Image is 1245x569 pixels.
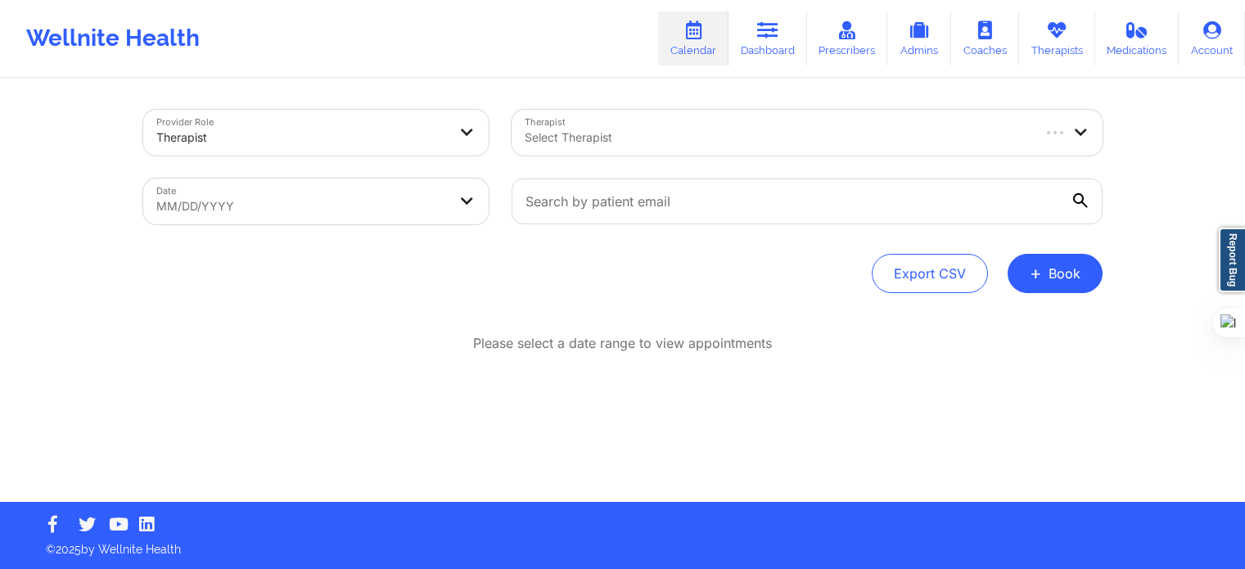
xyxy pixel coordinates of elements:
[34,530,1211,558] p: © 2025 by Wellnite Health
[1095,11,1180,65] a: Medications
[951,11,1019,65] a: Coaches
[1019,11,1095,65] a: Therapists
[156,120,448,156] div: Therapist
[473,334,772,353] p: Please select a date range to view appointments
[872,254,988,293] button: Export CSV
[1008,254,1103,293] button: +Book
[1219,228,1245,292] a: Report Bug
[1179,11,1245,65] a: Account
[658,11,729,65] a: Calendar
[807,11,888,65] a: Prescribers
[512,178,1103,224] input: Search by patient email
[729,11,807,65] a: Dashboard
[1030,269,1042,278] span: +
[887,11,951,65] a: Admins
